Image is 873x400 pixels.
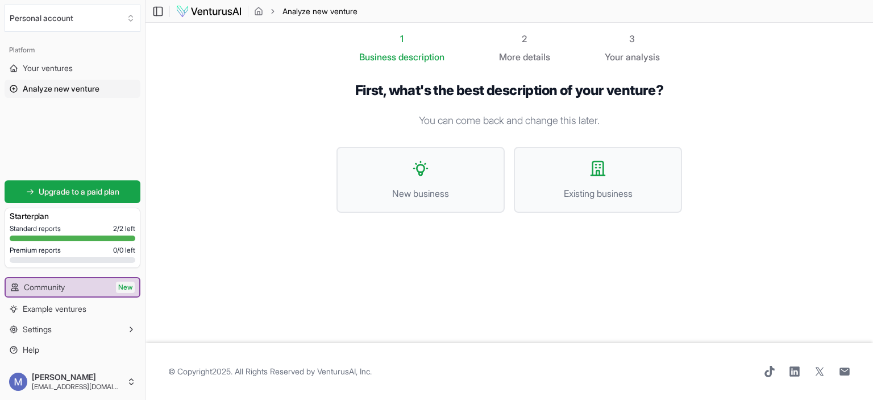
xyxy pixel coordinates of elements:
[24,282,65,293] span: Community
[39,186,119,197] span: Upgrade to a paid plan
[113,246,135,255] span: 0 / 0 left
[526,187,670,200] span: Existing business
[5,180,140,203] a: Upgrade to a paid plan
[10,246,61,255] span: Premium reports
[5,5,140,32] button: Select an organization
[254,6,357,17] nav: breadcrumb
[32,372,122,382] span: [PERSON_NAME]
[168,366,372,377] span: © Copyright 2025 . All Rights Reserved by .
[5,59,140,77] a: Your ventures
[514,147,682,213] button: Existing business
[5,300,140,318] a: Example ventures
[336,147,505,213] button: New business
[282,6,357,17] span: Analyze new venture
[32,382,122,391] span: [EMAIL_ADDRESS][DOMAIN_NAME]
[398,51,444,63] span: description
[23,63,73,74] span: Your ventures
[6,278,139,296] a: CommunityNew
[523,51,550,63] span: details
[23,344,39,356] span: Help
[5,41,140,59] div: Platform
[336,113,682,129] p: You can come back and change this later.
[349,187,492,200] span: New business
[499,32,550,46] div: 2
[605,32,660,46] div: 3
[23,303,86,315] span: Example ventures
[5,341,140,359] a: Help
[176,5,242,18] img: logo
[359,32,444,46] div: 1
[5,320,140,339] button: Settings
[113,224,135,233] span: 2 / 2 left
[9,373,27,391] img: ACg8ocILxHn0sLPC-ajuUC6ceVjzHUl6LanOyoA2G9htgZSxCSzvOw=s96-c
[317,366,370,376] a: VenturusAI, Inc
[10,211,135,222] h3: Starter plan
[336,82,682,99] h1: First, what's the best description of your venture?
[23,83,99,94] span: Analyze new venture
[626,51,660,63] span: analysis
[499,50,521,64] span: More
[5,368,140,395] button: [PERSON_NAME][EMAIL_ADDRESS][DOMAIN_NAME]
[359,50,396,64] span: Business
[10,224,61,233] span: Standard reports
[605,50,623,64] span: Your
[116,282,135,293] span: New
[23,324,52,335] span: Settings
[5,80,140,98] a: Analyze new venture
